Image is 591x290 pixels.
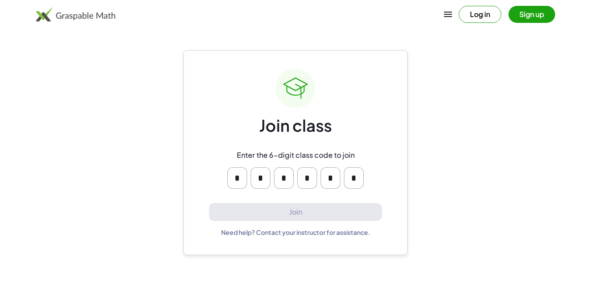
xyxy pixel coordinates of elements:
div: Need help? Contact your instructor for assistance. [221,228,370,236]
button: Log in [459,6,501,23]
div: Join class [259,115,332,136]
button: Sign up [508,6,555,23]
button: Join [209,203,382,221]
div: Enter the 6-digit class code to join [237,151,355,160]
